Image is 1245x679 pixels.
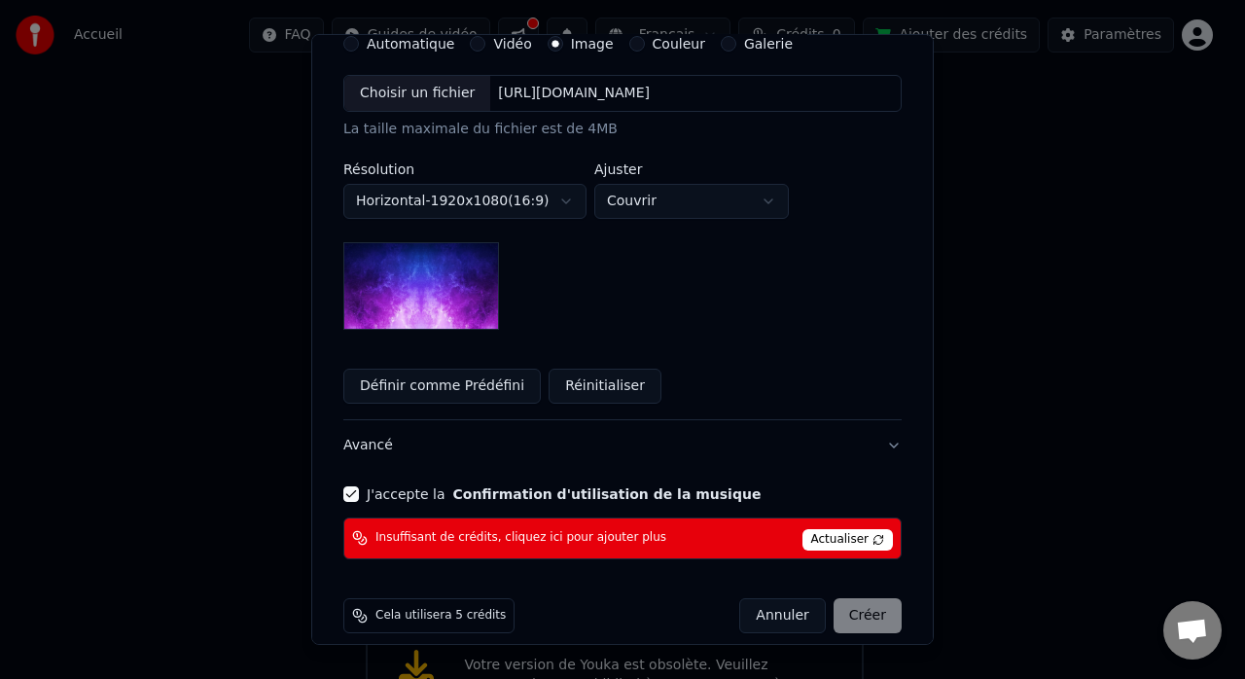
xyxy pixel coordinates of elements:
[343,120,902,139] div: La taille maximale du fichier est de 4MB
[367,37,454,51] label: Automatique
[571,37,614,51] label: Image
[490,84,658,103] div: [URL][DOMAIN_NAME]
[343,420,902,471] button: Avancé
[344,76,490,111] div: Choisir un fichier
[549,369,661,404] button: Réinitialiser
[343,369,541,404] button: Définir comme Prédéfini
[343,162,587,176] label: Résolution
[375,608,506,624] span: Cela utilisera 5 crédits
[594,162,789,176] label: Ajuster
[744,37,793,51] label: Galerie
[367,487,761,501] label: J'accepte la
[343,36,902,419] div: VidéoPersonnaliser le vidéo de karaoké : utiliser une image, une vidéo ou une couleur
[653,37,705,51] label: Couleur
[739,598,825,633] button: Annuler
[375,530,666,546] span: Insuffisant de crédits, cliquez ici pour ajouter plus
[493,37,531,51] label: Vidéo
[802,529,894,551] span: Actualiser
[452,487,761,501] button: J'accepte la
